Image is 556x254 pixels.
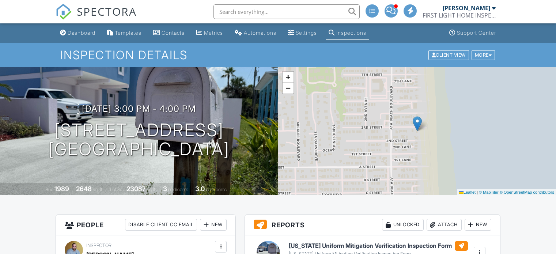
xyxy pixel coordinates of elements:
[232,26,279,40] a: Automations (Advanced)
[45,187,53,192] span: Built
[147,187,156,192] span: sq.ft.
[104,26,144,40] a: Templates
[168,187,188,192] span: bedrooms
[479,190,499,194] a: © MapTiler
[56,4,72,20] img: The Best Home Inspection Software - Spectora
[54,185,69,193] div: 1989
[500,190,554,194] a: © OpenStreetMap contributors
[163,185,167,193] div: 3
[428,50,469,60] div: Client View
[200,219,227,231] div: New
[382,219,424,231] div: Unlocked
[446,26,499,40] a: Support Center
[285,26,320,40] a: Settings
[126,185,146,193] div: 23087
[86,243,111,248] span: Inspector
[459,190,476,194] a: Leaflet
[68,30,95,36] div: Dashboard
[283,83,294,94] a: Zoom out
[93,187,103,192] span: sq. ft.
[477,190,478,194] span: |
[195,185,205,193] div: 3.0
[82,104,196,114] h3: [DATE] 3:00 pm - 4:00 pm
[110,187,125,192] span: Lot Size
[413,116,422,131] img: Marker
[115,30,141,36] div: Templates
[48,121,230,159] h1: [STREET_ADDRESS] [GEOGRAPHIC_DATA]
[56,215,235,235] h3: People
[77,4,137,19] span: SPECTORA
[125,219,197,231] div: Disable Client CC Email
[283,72,294,83] a: Zoom in
[428,52,471,57] a: Client View
[245,215,500,235] h3: Reports
[457,30,496,36] div: Support Center
[213,4,360,19] input: Search everything...
[289,241,468,251] h6: [US_STATE] Uniform Mitigation Verification Inspection Form
[423,12,496,19] div: FIRST LIGHT HOME INSPECTIONS
[427,219,462,231] div: Attach
[56,10,137,25] a: SPECTORA
[244,30,276,36] div: Automations
[204,30,223,36] div: Metrics
[472,50,495,60] div: More
[285,83,290,92] span: −
[206,187,227,192] span: bathrooms
[326,26,369,40] a: Inspections
[60,49,496,61] h1: Inspection Details
[193,26,226,40] a: Metrics
[57,26,98,40] a: Dashboard
[150,26,188,40] a: Contacts
[76,185,92,193] div: 2648
[285,72,290,81] span: +
[465,219,491,231] div: New
[336,30,366,36] div: Inspections
[296,30,317,36] div: Settings
[443,4,490,12] div: [PERSON_NAME]
[162,30,185,36] div: Contacts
